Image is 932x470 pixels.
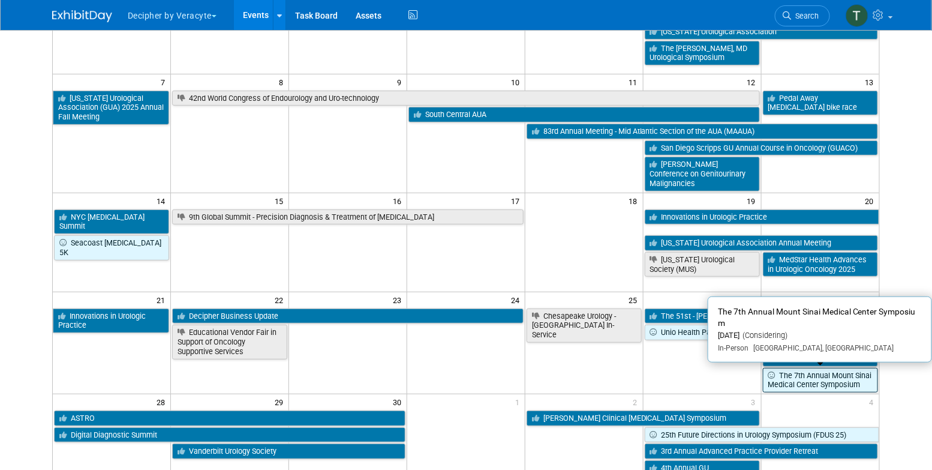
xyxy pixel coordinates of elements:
[273,292,288,307] span: 22
[54,427,405,443] a: Digital Diagnostic Summit
[746,292,761,307] span: 26
[510,193,525,208] span: 17
[54,411,405,426] a: ASTRO
[864,292,879,307] span: 27
[172,325,287,359] a: Educational Vendor Fair in Support of Oncology Supportive Services
[392,193,407,208] span: 16
[645,309,878,324] a: The 51st - [PERSON_NAME] Urologic Society Meeting
[645,24,878,40] a: [US_STATE] Urological Association
[54,235,169,260] a: Seacoast [MEDICAL_DATA] 5K
[746,74,761,89] span: 12
[645,252,760,277] a: [US_STATE] Urological Society (MUS)
[52,10,112,22] img: ExhibitDay
[273,394,288,409] span: 29
[645,209,879,225] a: Innovations in Urologic Practice
[791,11,819,20] span: Search
[155,394,170,409] span: 28
[273,193,288,208] span: 15
[763,252,878,277] a: MedStar Health Advances in Urologic Oncology 2025
[739,331,787,340] span: (Considering)
[53,91,169,125] a: [US_STATE] Urological Association (GUA) 2025 Annual Fall Meeting
[718,331,922,341] div: [DATE]
[172,309,524,324] a: Decipher Business Update
[645,157,760,191] a: [PERSON_NAME] Conference on Genitourinary Malignancies
[763,91,878,115] a: Pedal Away [MEDICAL_DATA] bike race
[155,193,170,208] span: 14
[750,394,761,409] span: 3
[53,309,169,333] a: Innovations in Urologic Practice
[510,74,525,89] span: 10
[645,325,878,340] a: Unio Health Partners Summit
[408,107,760,122] a: South Central AUA
[718,307,916,328] span: The 7th Annual Mount Sinai Medical Center Symposium
[645,444,878,459] a: 3rd Annual Advanced Practice Provider Retreat
[645,235,878,251] a: [US_STATE] Urological Association Annual Meeting
[628,193,643,208] span: 18
[172,91,759,106] a: 42nd World Congress of Endourology and Uro-technology
[846,4,868,27] img: Tony Alvarado
[172,444,405,459] a: Vanderbilt Urology Society
[632,394,643,409] span: 2
[278,74,288,89] span: 8
[864,74,879,89] span: 13
[763,368,878,393] a: The 7th Annual Mount Sinai Medical Center Symposium
[396,74,407,89] span: 9
[54,209,169,234] a: NYC [MEDICAL_DATA] Summit
[628,74,643,89] span: 11
[392,292,407,307] span: 23
[645,427,879,443] a: 25th Future Directions in Urology Symposium (FDUS 25)
[868,394,879,409] span: 4
[510,292,525,307] span: 24
[775,5,830,26] a: Search
[155,292,170,307] span: 21
[527,124,878,139] a: 83rd Annual Meeting - Mid Atlantic Section of the AUA (MAAUA)
[628,292,643,307] span: 25
[746,193,761,208] span: 19
[748,344,894,352] span: [GEOGRAPHIC_DATA], [GEOGRAPHIC_DATA]
[392,394,407,409] span: 30
[718,344,748,352] span: In-Person
[172,209,524,225] a: 9th Global Summit - Precision Diagnosis & Treatment of [MEDICAL_DATA]
[514,394,525,409] span: 1
[645,140,878,156] a: San Diego Scripps GU Annual Course in Oncology (GUACO)
[645,41,760,65] a: The [PERSON_NAME], MD Urological Symposium
[864,193,879,208] span: 20
[527,411,760,426] a: [PERSON_NAME] Clinical [MEDICAL_DATA] Symposium
[160,74,170,89] span: 7
[527,309,642,343] a: Chesapeake Urology - [GEOGRAPHIC_DATA] In-Service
